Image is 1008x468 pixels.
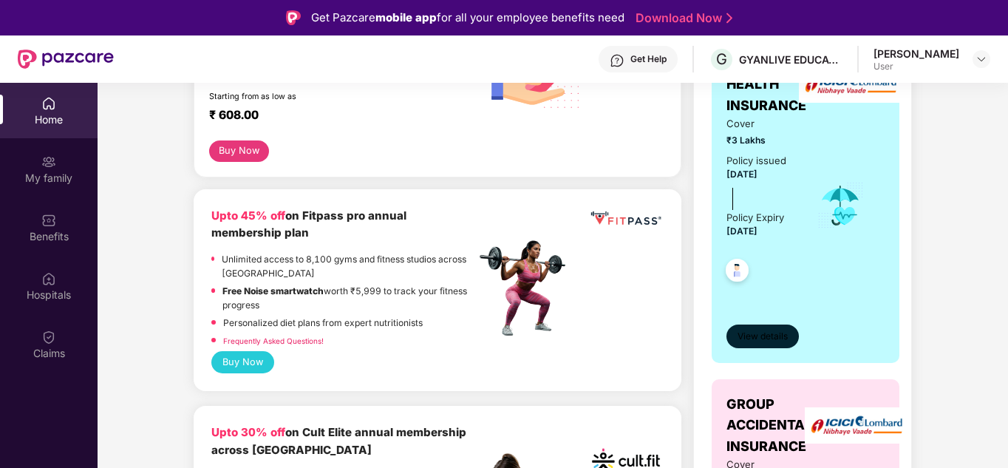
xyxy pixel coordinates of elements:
span: GROUP HEALTH INSURANCE [726,53,806,116]
div: [PERSON_NAME] [874,47,959,61]
img: Logo [286,10,301,25]
img: svg+xml;base64,PHN2ZyBpZD0iSG9tZSIgeG1sbnM9Imh0dHA6Ly93d3cudzMub3JnLzIwMDAvc3ZnIiB3aWR0aD0iMjAiIG... [41,96,56,111]
b: on Fitpass pro annual membership plan [211,208,406,240]
div: User [874,61,959,72]
img: svg+xml;base64,PHN2ZyBpZD0iQ2xhaW0iIHhtbG5zPSJodHRwOi8vd3d3LnczLm9yZy8yMDAwL3N2ZyIgd2lkdGg9IjIwIi... [41,330,56,345]
img: svg+xml;base64,PHN2ZyB4bWxucz0iaHR0cDovL3d3dy53My5vcmcvMjAwMC9zdmciIHdpZHRoPSI0OC45NDMiIGhlaWdodD... [719,254,755,291]
p: Unlimited access to 8,100 gyms and fitness studios across [GEOGRAPHIC_DATA] [222,252,475,280]
button: Buy Now [209,140,269,162]
button: Buy Now [211,351,274,373]
img: New Pazcare Logo [18,50,114,69]
div: GYANLIVE EDUCATION PRIVATE LIMITED [739,52,842,67]
img: svg+xml;base64,PHN2ZyBpZD0iQmVuZWZpdHMiIHhtbG5zPSJodHRwOi8vd3d3LnczLm9yZy8yMDAwL3N2ZyIgd2lkdGg9Ij... [41,213,56,228]
p: worth ₹5,999 to track your fitness progress [222,284,475,312]
div: Get Pazcare for all your employee benefits need [311,9,624,27]
span: [DATE] [726,225,757,237]
img: svg+xml;base64,PHN2ZyBpZD0iSG9zcGl0YWxzIiB4bWxucz0iaHR0cDovL3d3dy53My5vcmcvMjAwMC9zdmciIHdpZHRoPS... [41,271,56,286]
button: View details [726,325,799,348]
img: svg+xml;base64,PHN2ZyBpZD0iSGVscC0zMngzMiIgeG1sbnM9Imh0dHA6Ly93d3cudzMub3JnLzIwMDAvc3ZnIiB3aWR0aD... [610,53,624,68]
div: Get Help [630,53,667,65]
img: icon [817,181,865,230]
div: Starting from as low as [209,92,413,102]
img: insurerLogo [799,67,902,103]
p: Personalized diet plans from expert nutritionists [223,316,423,330]
div: ₹ 608.00 [209,108,461,126]
b: Upto 30% off [211,425,285,439]
span: G [716,50,727,68]
img: insurerLogo [805,407,908,444]
img: svg+xml;base64,PHN2ZyB3aWR0aD0iMjAiIGhlaWdodD0iMjAiIHZpZXdCb3g9IjAgMCAyMCAyMCIgZmlsbD0ibm9uZSIgeG... [41,155,56,169]
b: on Cult Elite annual membership across [GEOGRAPHIC_DATA] [211,425,466,457]
b: Upto 45% off [211,208,285,223]
span: View details [738,330,788,344]
span: ₹3 Lakhs [726,133,796,147]
img: svg+xml;base64,PHN2ZyBpZD0iRHJvcGRvd24tMzJ4MzIiIHhtbG5zPSJodHRwOi8vd3d3LnczLm9yZy8yMDAwL3N2ZyIgd2... [975,53,987,65]
strong: mobile app [375,10,437,24]
a: Download Now [636,10,728,26]
img: fppp.png [588,207,664,231]
span: Cover [726,116,796,132]
a: Frequently Asked Questions! [223,336,324,345]
strong: Free Noise smartwatch [222,285,324,296]
span: [DATE] [726,169,757,180]
img: Stroke [726,10,732,26]
div: Policy issued [726,153,786,169]
span: GROUP ACCIDENTAL INSURANCE [726,394,812,457]
div: Policy Expiry [726,210,784,225]
img: fpp.png [475,237,579,340]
